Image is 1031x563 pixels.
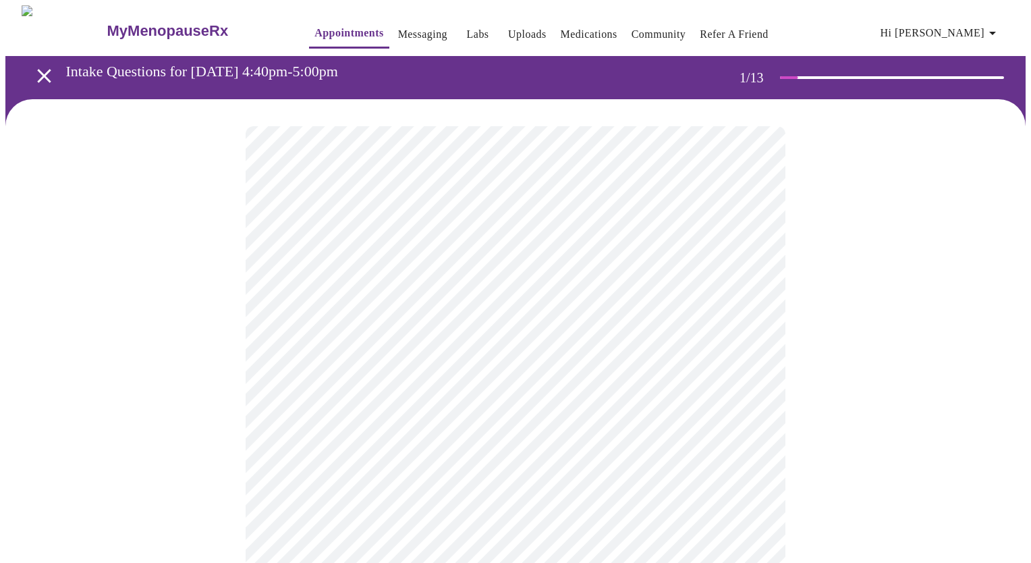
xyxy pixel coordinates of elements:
[66,63,686,80] h3: Intake Questions for [DATE] 4:40pm-5:00pm
[555,21,623,48] button: Medications
[398,25,447,44] a: Messaging
[105,7,282,55] a: MyMenopauseRx
[881,24,1001,43] span: Hi [PERSON_NAME]
[740,70,780,86] h3: 1 / 13
[24,56,64,96] button: open drawer
[694,21,774,48] button: Refer a Friend
[875,20,1006,47] button: Hi [PERSON_NAME]
[503,21,552,48] button: Uploads
[309,20,389,49] button: Appointments
[561,25,617,44] a: Medications
[107,22,229,40] h3: MyMenopauseRx
[456,21,499,48] button: Labs
[700,25,769,44] a: Refer a Friend
[393,21,453,48] button: Messaging
[632,25,686,44] a: Community
[626,21,692,48] button: Community
[467,25,489,44] a: Labs
[508,25,547,44] a: Uploads
[314,24,383,43] a: Appointments
[22,5,105,56] img: MyMenopauseRx Logo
